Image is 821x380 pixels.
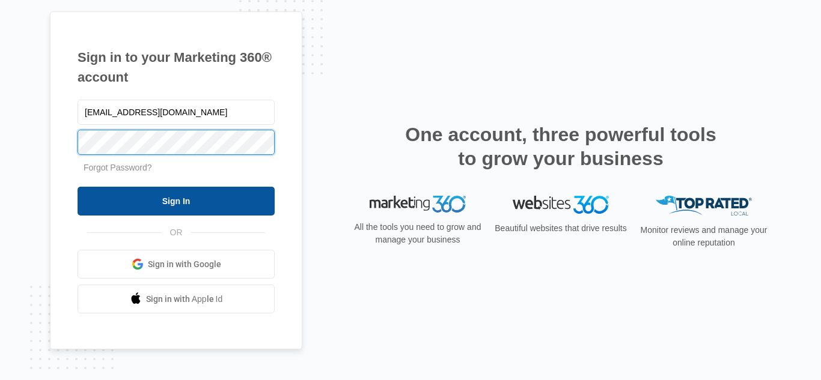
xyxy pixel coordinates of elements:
a: Sign in with Google [78,250,275,279]
span: Sign in with Apple Id [146,293,223,306]
p: Beautiful websites that drive results [493,222,628,235]
p: All the tools you need to grow and manage your business [350,221,485,246]
h2: One account, three powerful tools to grow your business [401,122,720,170]
span: OR [162,226,191,239]
input: Email [78,100,275,125]
img: Websites 360 [513,196,609,213]
a: Sign in with Apple Id [78,285,275,313]
h1: Sign in to your Marketing 360® account [78,47,275,87]
img: Marketing 360 [370,196,466,213]
span: Sign in with Google [148,258,221,271]
a: Forgot Password? [84,163,152,172]
img: Top Rated Local [656,196,752,216]
p: Monitor reviews and manage your online reputation [636,224,771,249]
input: Sign In [78,187,275,216]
